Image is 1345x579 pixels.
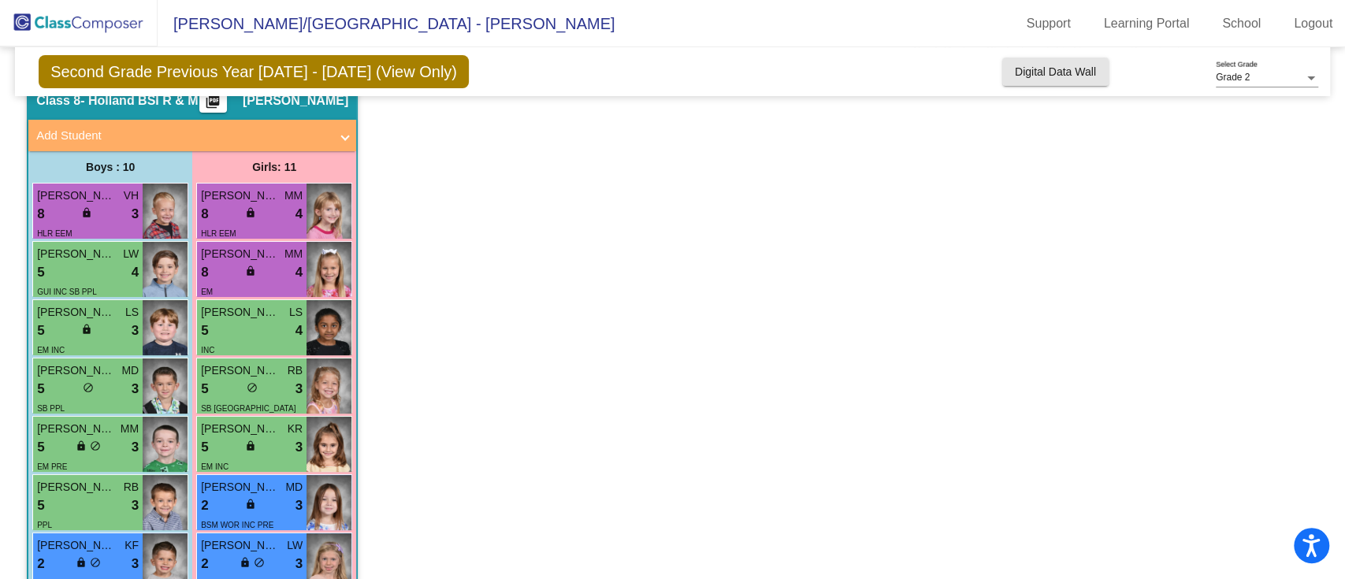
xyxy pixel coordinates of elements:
[132,379,139,399] span: 3
[158,11,615,36] span: [PERSON_NAME]/[GEOGRAPHIC_DATA] - [PERSON_NAME]
[90,440,101,451] span: do_not_disturb_alt
[37,554,44,574] span: 2
[295,495,303,516] span: 3
[132,204,139,225] span: 3
[295,321,303,341] span: 4
[37,262,44,283] span: 5
[240,557,251,568] span: lock
[289,304,303,321] span: LS
[199,89,227,113] button: Print Students Details
[243,93,348,109] span: [PERSON_NAME]
[132,554,139,574] span: 3
[37,495,44,516] span: 5
[37,379,44,399] span: 5
[201,462,283,488] span: EM INC [GEOGRAPHIC_DATA]
[201,521,273,529] span: BSM WOR INC PRE
[121,421,139,437] span: MM
[37,404,65,413] span: SB PPL
[132,495,139,516] span: 3
[28,151,192,183] div: Boys : 10
[288,362,303,379] span: RB
[295,262,303,283] span: 4
[132,321,139,341] span: 3
[1002,58,1109,86] button: Digital Data Wall
[201,288,213,296] span: EM
[1014,11,1083,36] a: Support
[245,265,256,277] span: lock
[37,204,44,225] span: 8
[1015,65,1096,78] span: Digital Data Wall
[1216,72,1250,83] span: Grade 2
[1209,11,1273,36] a: School
[201,495,208,516] span: 2
[123,246,139,262] span: LW
[125,304,139,321] span: LS
[37,187,116,204] span: [PERSON_NAME]
[81,207,92,218] span: lock
[284,246,303,262] span: MM
[201,421,280,437] span: [PERSON_NAME]
[287,537,303,554] span: LW
[37,304,116,321] span: [PERSON_NAME]
[37,346,65,354] span: EM INC
[37,362,116,379] span: [PERSON_NAME]
[80,93,198,109] span: - Holland BSI R & M
[201,187,280,204] span: [PERSON_NAME]
[201,479,280,495] span: [PERSON_NAME]
[81,324,92,335] span: lock
[201,362,280,379] span: [PERSON_NAME]
[37,462,119,488] span: EM PRE [GEOGRAPHIC_DATA]
[76,440,87,451] span: lock
[37,521,52,529] span: PPL
[37,437,44,458] span: 5
[254,557,265,568] span: do_not_disturb_alt
[83,382,94,393] span: do_not_disturb_alt
[121,362,139,379] span: MD
[37,479,116,495] span: [PERSON_NAME]
[245,207,256,218] span: lock
[201,204,208,225] span: 8
[247,382,258,393] span: do_not_disturb_alt
[201,554,208,574] span: 2
[201,321,208,341] span: 5
[203,94,222,116] mat-icon: picture_as_pdf
[37,246,116,262] span: [PERSON_NAME]
[124,537,139,554] span: KF
[285,479,303,495] span: MD
[76,557,87,568] span: lock
[201,437,208,458] span: 5
[288,421,303,437] span: KR
[37,229,72,238] span: HLR EEM
[37,537,116,554] span: [PERSON_NAME]
[201,229,236,238] span: HLR EEM
[36,127,329,145] mat-panel-title: Add Student
[90,557,101,568] span: do_not_disturb_alt
[245,499,256,510] span: lock
[201,379,208,399] span: 5
[201,262,208,283] span: 8
[37,321,44,341] span: 5
[124,479,139,495] span: RB
[1281,11,1345,36] a: Logout
[39,55,469,88] span: Second Grade Previous Year [DATE] - [DATE] (View Only)
[201,304,280,321] span: [PERSON_NAME]
[201,537,280,554] span: [PERSON_NAME]
[245,440,256,451] span: lock
[201,404,295,413] span: SB [GEOGRAPHIC_DATA]
[295,204,303,225] span: 4
[295,437,303,458] span: 3
[284,187,303,204] span: MM
[28,120,356,151] mat-expansion-panel-header: Add Student
[295,554,303,574] span: 3
[192,151,356,183] div: Girls: 11
[201,246,280,262] span: [PERSON_NAME]
[124,187,139,204] span: VH
[132,262,139,283] span: 4
[37,288,97,296] span: GUI INC SB PPL
[1091,11,1202,36] a: Learning Portal
[37,421,116,437] span: [PERSON_NAME]
[36,93,80,109] span: Class 8
[132,437,139,458] span: 3
[295,379,303,399] span: 3
[201,346,214,354] span: INC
